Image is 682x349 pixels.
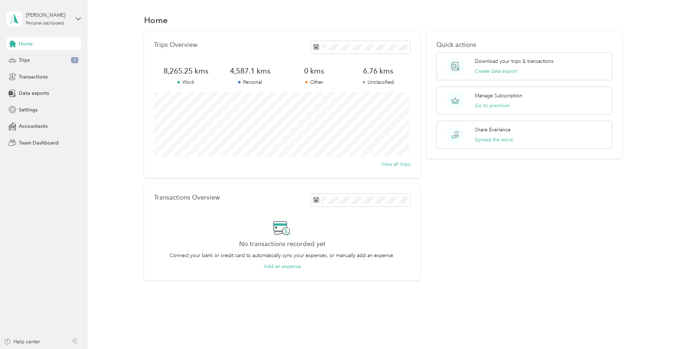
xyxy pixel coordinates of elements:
span: 0 kms [282,66,346,76]
div: [PERSON_NAME] [26,11,70,19]
iframe: Everlance-gr Chat Button Frame [642,309,682,349]
p: Download your trips & transactions [475,58,554,65]
p: Share Everlance [475,126,511,133]
p: Unclassified [346,78,411,86]
span: Team Dashboard [19,139,59,147]
span: 8,265.25 kms [154,66,218,76]
button: Create data export [475,67,517,75]
p: Trips Overview [154,41,197,49]
span: Trips [19,56,30,64]
p: Personal [218,78,282,86]
span: Transactions [19,73,48,81]
button: Help center [4,338,40,345]
span: Home [19,40,33,48]
span: Data exports [19,89,49,97]
p: Work [154,78,218,86]
button: View all trips [381,160,410,168]
p: Manage Subscription [475,92,522,99]
span: Accountants [19,122,48,130]
button: Add an expense [264,263,301,270]
div: Personal dashboard [26,21,64,26]
span: 6.76 kms [346,66,411,76]
p: Connect your bank or credit card to automatically sync your expenses, or manually add an expense. [170,252,395,259]
button: Go to premium [475,102,510,109]
p: Other [282,78,346,86]
h1: Home [144,16,168,24]
p: Quick actions [436,41,612,49]
h2: No transactions recorded yet [239,240,325,248]
span: Settings [19,106,38,114]
p: Transactions Overview [154,194,220,201]
span: 3 [71,57,78,64]
button: Spread the word [475,136,513,143]
span: 4,587.1 kms [218,66,282,76]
